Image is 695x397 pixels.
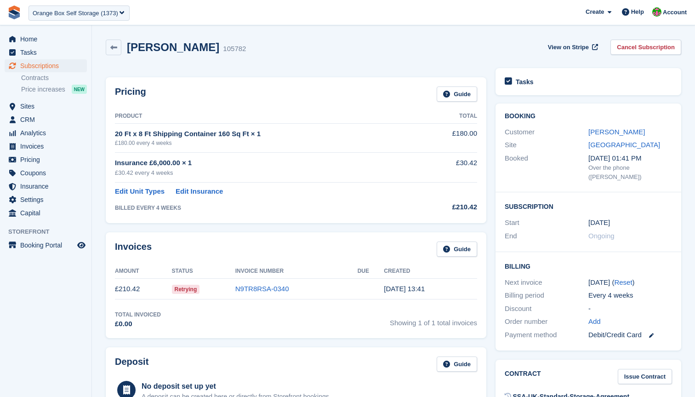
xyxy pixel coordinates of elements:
[72,85,87,94] div: NEW
[115,319,161,329] div: £0.00
[20,153,75,166] span: Pricing
[610,40,681,55] a: Cancel Subscription
[618,369,672,384] a: Issue Contract
[588,128,645,136] a: [PERSON_NAME]
[5,59,87,72] a: menu
[505,153,588,182] div: Booked
[8,227,91,236] span: Storefront
[588,316,601,327] a: Add
[21,74,87,82] a: Contracts
[505,140,588,150] div: Site
[424,153,477,183] td: £30.42
[5,100,87,113] a: menu
[437,86,477,102] a: Guide
[505,330,588,340] div: Payment method
[663,8,687,17] span: Account
[115,168,424,178] div: £30.42 every 4 weeks
[588,290,672,301] div: Every 4 weeks
[588,163,672,181] div: Over the phone ([PERSON_NAME])
[5,33,87,46] a: menu
[20,33,75,46] span: Home
[115,86,146,102] h2: Pricing
[115,186,165,197] a: Edit Unit Types
[115,204,424,212] div: BILLED EVERY 4 WEEKS
[588,277,672,288] div: [DATE] ( )
[20,167,75,179] span: Coupons
[424,202,477,213] div: £210.42
[115,139,424,147] div: £180.00 every 4 weeks
[115,109,424,124] th: Product
[176,186,223,197] a: Edit Insurance
[142,381,331,392] div: No deposit set up yet
[437,242,477,257] a: Guide
[505,277,588,288] div: Next invoice
[516,78,534,86] h2: Tasks
[5,113,87,126] a: menu
[20,59,75,72] span: Subscriptions
[505,127,588,138] div: Customer
[235,264,358,279] th: Invoice Number
[588,304,672,314] div: -
[20,100,75,113] span: Sites
[20,180,75,193] span: Insurance
[437,357,477,372] a: Guide
[235,285,289,293] a: N9TR8RSA-0340
[390,311,477,329] span: Showing 1 of 1 total invoices
[5,180,87,193] a: menu
[21,84,87,94] a: Price increases NEW
[384,264,477,279] th: Created
[505,113,672,120] h2: Booking
[588,232,615,240] span: Ongoing
[614,278,632,286] a: Reset
[20,193,75,206] span: Settings
[424,109,477,124] th: Total
[588,153,672,164] div: [DATE] 01:41 PM
[544,40,600,55] a: View on Stripe
[127,41,219,53] h2: [PERSON_NAME]
[505,316,588,327] div: Order number
[20,239,75,252] span: Booking Portal
[588,141,660,149] a: [GEOGRAPHIC_DATA]
[115,242,152,257] h2: Invoices
[33,9,118,18] div: Orange Box Self Storage (1373)
[505,290,588,301] div: Billing period
[7,6,21,19] img: stora-icon-8386f47178a22dfd0bd8f6a31ec36ba5ce8667c1dd55bd0f319d3a0aa187defe.svg
[548,43,589,52] span: View on Stripe
[115,279,172,299] td: £210.42
[631,7,644,17] span: Help
[505,218,588,228] div: Start
[384,285,425,293] time: 2025-09-02 12:41:51 UTC
[5,46,87,59] a: menu
[5,167,87,179] a: menu
[505,369,541,384] h2: Contract
[20,140,75,153] span: Invoices
[20,46,75,59] span: Tasks
[424,123,477,152] td: £180.00
[586,7,604,17] span: Create
[652,7,661,17] img: Will McNeilly
[115,158,424,168] div: Insurance £6,000.00 × 1
[5,153,87,166] a: menu
[505,231,588,242] div: End
[20,207,75,219] span: Capital
[172,264,235,279] th: Status
[5,127,87,139] a: menu
[115,357,148,372] h2: Deposit
[588,330,672,340] div: Debit/Credit Card
[5,239,87,252] a: menu
[172,285,200,294] span: Retrying
[505,201,672,211] h2: Subscription
[5,207,87,219] a: menu
[5,193,87,206] a: menu
[76,240,87,251] a: Preview store
[223,44,246,54] div: 105782
[115,129,424,139] div: 20 Ft x 8 Ft Shipping Container 160 Sq Ft × 1
[588,218,610,228] time: 2025-09-02 00:00:00 UTC
[20,113,75,126] span: CRM
[505,304,588,314] div: Discount
[115,264,172,279] th: Amount
[21,85,65,94] span: Price increases
[505,261,672,270] h2: Billing
[115,311,161,319] div: Total Invoiced
[20,127,75,139] span: Analytics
